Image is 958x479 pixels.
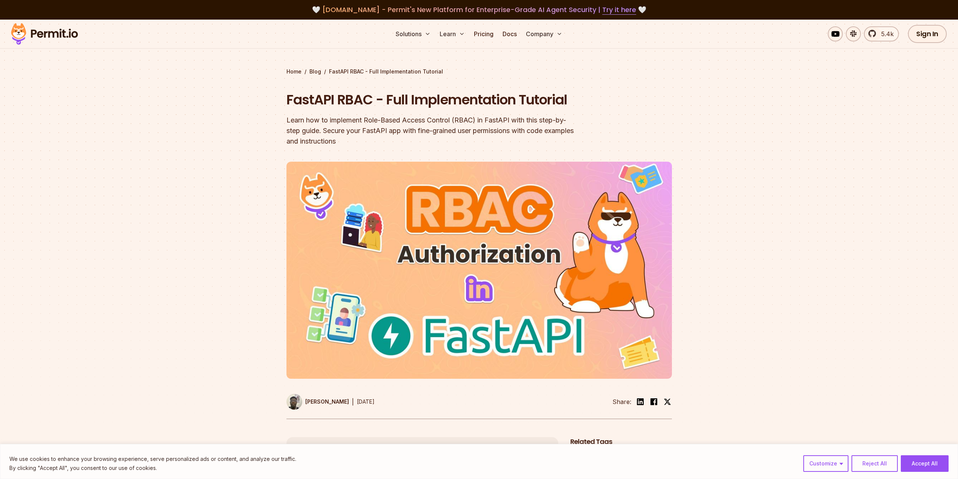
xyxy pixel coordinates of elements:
[864,26,899,41] a: 5.4k
[286,394,302,410] img: Uma Victor
[437,26,468,41] button: Learn
[309,68,321,75] a: Blog
[649,397,658,406] img: facebook
[8,21,81,47] img: Permit logo
[286,162,672,379] img: FastAPI RBAC - Full Implementation Tutorial
[636,397,645,406] img: linkedin
[393,26,434,41] button: Solutions
[570,437,672,447] h2: Related Tags
[851,455,898,472] button: Reject All
[612,397,631,406] li: Share:
[286,68,672,75] div: / /
[471,26,497,41] a: Pricing
[286,90,576,109] h1: FastAPI RBAC - Full Implementation Tutorial
[602,5,636,15] a: Try it here
[664,398,671,406] img: twitter
[500,26,520,41] a: Docs
[908,25,947,43] a: Sign In
[9,464,296,473] p: By clicking "Accept All", you consent to our use of cookies.
[18,5,940,15] div: 🤍 🤍
[803,455,848,472] button: Customize
[286,115,576,147] div: Learn how to implement Role-Based Access Control (RBAC) in FastAPI with this step-by-step guide. ...
[286,437,558,463] button: Table of Contents
[901,455,949,472] button: Accept All
[357,398,375,405] time: [DATE]
[9,455,296,464] p: We use cookies to enhance your browsing experience, serve personalized ads or content, and analyz...
[352,397,354,406] div: |
[286,68,302,75] a: Home
[322,5,636,14] span: [DOMAIN_NAME] - Permit's New Platform for Enterprise-Grade AI Agent Security |
[877,29,894,38] span: 5.4k
[286,394,349,410] a: [PERSON_NAME]
[305,398,349,406] p: [PERSON_NAME]
[523,26,565,41] button: Company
